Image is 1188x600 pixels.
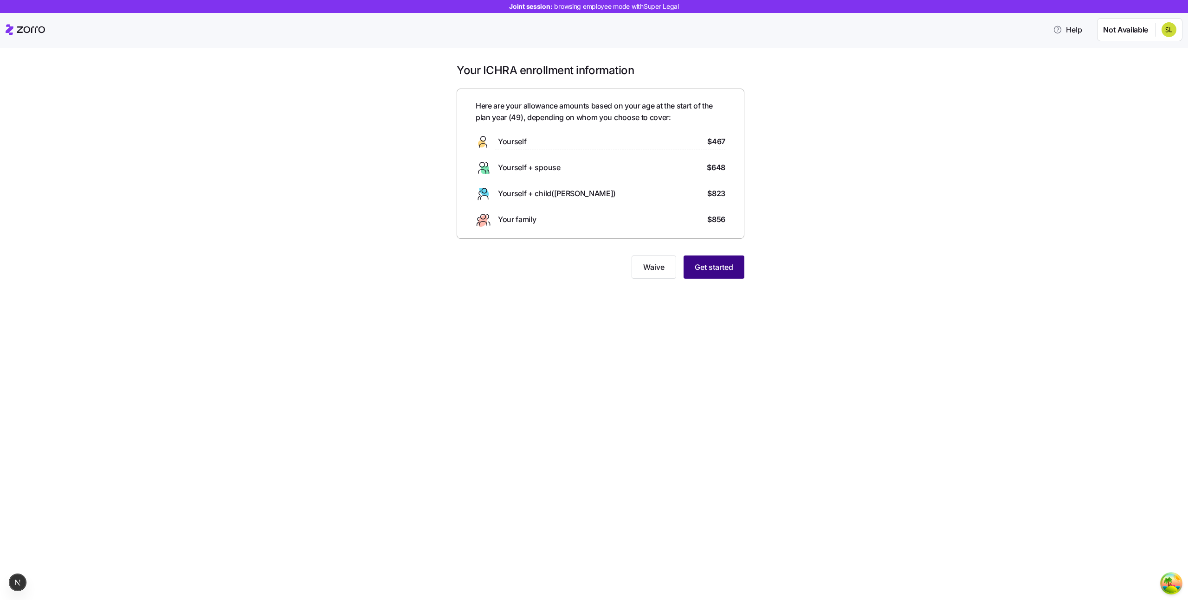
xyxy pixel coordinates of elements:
span: Yourself [498,136,526,147]
button: Open Tanstack query devtools [1162,574,1181,593]
span: browsing employee mode with Super Legal [554,2,678,11]
span: Not Available [1103,24,1148,36]
span: Here are your allowance amounts based on your age at the start of the plan year ( 49 ), depending... [476,100,725,123]
h1: Your ICHRA enrollment information [457,63,744,77]
span: Your family [498,214,536,225]
span: Yourself + spouse [498,162,561,173]
span: Help [1053,24,1082,35]
img: a62d6785f77b929ef7c5802087b3ed65 [1162,22,1176,37]
span: $823 [707,188,725,199]
button: Waive [632,255,676,279]
span: $467 [707,136,725,147]
button: Help [1046,20,1090,39]
span: Get started [695,262,733,273]
span: $856 [707,214,725,225]
span: Waive [643,262,665,273]
span: Joint session: [509,2,678,11]
span: Yourself + child([PERSON_NAME]) [498,188,616,199]
button: Get started [684,255,744,279]
span: $648 [707,162,725,173]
